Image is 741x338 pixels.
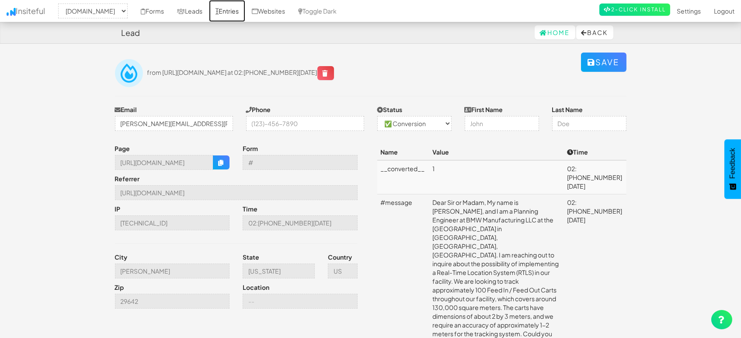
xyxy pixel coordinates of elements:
label: Referrer [115,174,140,183]
label: Phone [246,105,271,114]
input: Doe [552,116,626,131]
td: 02:[PHONE_NUMBER][DATE] [564,160,626,194]
input: -- [115,185,358,200]
td: __converted__ [377,160,429,194]
a: 2-Click Install [599,4,670,16]
input: -- [115,155,214,170]
input: -- [328,264,358,278]
label: Form [243,144,258,153]
img: icon.png [7,8,16,16]
label: Last Name [552,105,583,114]
span: from [URL][DOMAIN_NAME] at 02:[PHONE_NUMBER][DATE] [147,68,334,76]
img: insiteful-lead.png [115,59,143,87]
label: Email [115,105,137,114]
td: 1 [429,160,564,194]
input: -- [243,294,358,309]
input: -- [115,294,230,309]
button: Back [576,25,613,39]
th: Value [429,144,564,160]
label: Status [377,105,403,114]
input: -- [243,155,358,170]
input: -- [243,215,358,230]
label: City [115,253,128,261]
span: Feedback [729,148,737,179]
button: Feedback - Show survey [724,139,741,199]
label: First Name [465,105,503,114]
th: Time [564,144,626,160]
th: Name [377,144,429,160]
button: Save [581,53,626,72]
label: Location [243,283,269,292]
input: John [465,116,539,131]
a: Home [535,25,575,39]
input: -- [243,264,315,278]
h4: Lead [122,28,140,37]
input: j@doe.com [115,116,233,131]
input: (123)-456-7890 [246,116,364,131]
label: Zip [115,283,124,292]
input: -- [115,215,230,230]
input: -- [115,264,230,278]
label: Country [328,253,352,261]
label: State [243,253,259,261]
label: Time [243,204,257,213]
label: IP [115,204,121,213]
label: Page [115,144,130,153]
